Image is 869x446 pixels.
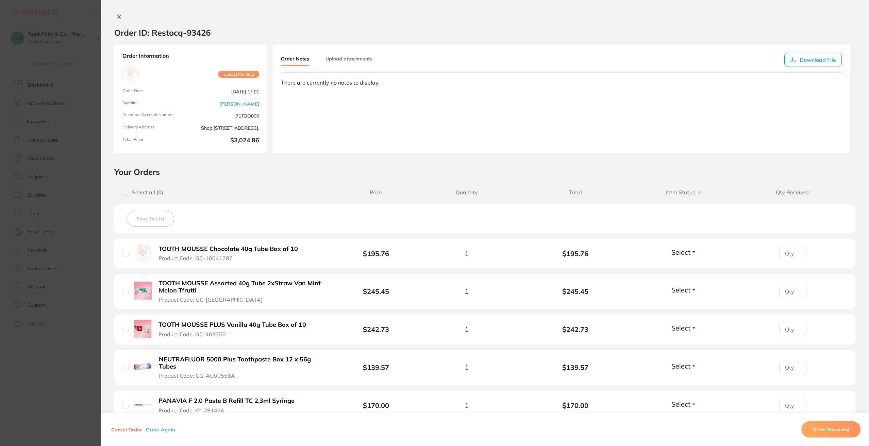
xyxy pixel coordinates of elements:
[669,324,699,332] button: Select
[671,248,690,256] span: Select
[158,246,298,253] b: TOOTH MOUSSE Chocolate 40g Tube Box of 10
[671,400,690,408] span: Select
[521,189,630,196] span: Total
[363,401,389,410] b: $170.00
[465,402,469,409] span: 1
[325,53,372,65] button: Upload attachments
[671,324,690,332] span: Select
[122,101,188,107] span: Supplier
[779,285,806,298] input: Qty
[521,402,630,409] b: $170.00
[156,245,304,262] button: TOOTH MOUSSE Chocolate 40g Tube Box of 10 Product Code: GC-10041787
[124,67,137,80] img: Henry Schein Halas
[158,321,306,328] b: TOOTH MOUSSE PLUS Vanilla 40g Tube Box of 10
[671,362,690,370] span: Select
[630,189,739,196] span: Item Status
[219,101,259,107] a: [PERSON_NAME]
[159,356,328,370] b: NEUTRAFLUOR 5000 Plus Toothpaste Box 12 x 56g Tubes
[340,189,412,196] span: Price
[521,363,630,371] b: $139.57
[156,321,312,338] button: TOOTH MOUSSE PLUS Vanilla 40g Tube Box of 10 Product Code: GC-463350
[134,320,151,338] img: TOOTH MOUSSE PLUS Vanilla 40g Tube Box of 10
[363,287,389,296] b: $245.45
[134,244,151,262] img: TOOTH MOUSSE Chocolate 40g Tube Box of 10
[281,53,309,66] button: Order Notes
[157,280,330,303] button: TOOTH MOUSSE Assorted 40g Tube 2xStraw Van Mint Melon Tfrutti Product Code: GC-[GEOGRAPHIC_DATA]
[158,255,233,261] span: Product Code: GC-10041787
[144,426,177,432] button: Order Again
[122,125,188,131] span: Delivery Address
[134,282,152,300] img: TOOTH MOUSSE Assorted 40g Tube 2xStraw Van Mint Melon Tfrutti
[521,250,630,257] b: $195.76
[465,363,469,371] span: 1
[669,286,699,294] button: Select
[779,247,806,260] input: Qty
[521,287,630,295] b: $245.45
[194,137,259,145] b: $3,024.86
[158,407,224,413] span: Product Code: KY-281494
[521,325,630,333] b: $242.73
[158,331,226,337] span: Product Code: GC-463350
[122,88,188,95] span: Order Date
[281,79,842,86] div: There are currently no notes to display.
[114,28,211,38] h2: Order ID: Restocq- 93426
[465,287,469,295] span: 1
[671,286,690,294] span: Select
[159,280,328,294] b: TOOTH MOUSSE Assorted 40g Tube 2xStraw Van Mint Melon Tfrutti
[779,399,806,412] input: Qty
[669,400,699,408] button: Select
[122,137,188,145] span: Total Value
[114,167,855,177] h2: Your Orders
[738,189,847,196] span: Qty Received
[159,373,235,379] span: Product Code: CG-AU00556A
[134,396,151,414] img: PANAVIA F 2.0 Paste B Refill TC 2.3ml Syringe
[784,53,842,67] button: Download File
[134,358,152,376] img: NEUTRAFLUOR 5000 Plus Toothpaste Box 12 x 56g Tubes
[465,250,469,257] span: 1
[109,426,144,432] button: Cancel Order
[156,397,301,414] button: PANAVIA F 2.0 Paste B Refill TC 2.3ml Syringe Product Code: KY-281494
[122,53,259,60] strong: Order Information
[363,325,389,334] b: $242.73
[779,323,806,336] input: Qty
[779,361,806,374] input: Qty
[159,297,263,303] span: Product Code: GC-[GEOGRAPHIC_DATA]
[412,189,521,196] span: Quantity
[669,362,699,370] button: Select
[129,189,163,196] span: Select all ( 0 )
[194,112,259,119] span: 71TOO006
[158,397,295,405] b: PANAVIA F 2.0 Paste B Refill TC 2.3ml Syringe
[194,88,259,95] span: [DATE] 17:01
[157,356,330,379] button: NEUTRAFLUOR 5000 Plus Toothpaste Box 12 x 56g Tubes Product Code: CG-AU00556A
[801,421,860,438] button: Order Received
[363,249,389,258] b: $195.76
[218,71,259,78] span: Upload Pending
[669,248,699,256] button: Select
[127,211,174,227] button: Save To List
[194,125,259,131] span: Shop [STREET_ADDRESS],
[122,112,188,119] span: Customer Account Number
[363,363,389,372] b: $139.57
[465,325,469,333] span: 1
